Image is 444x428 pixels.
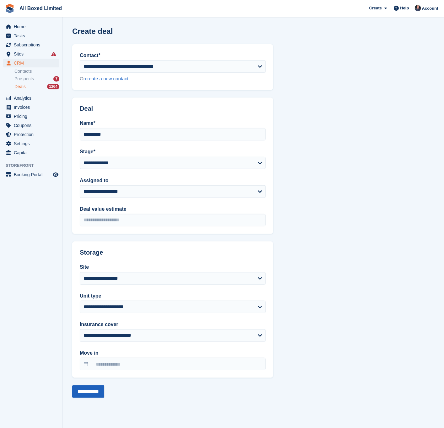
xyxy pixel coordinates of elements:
a: menu [3,170,59,179]
label: Move in [80,349,266,357]
span: Prospects [14,76,34,82]
span: Sites [14,50,51,58]
label: Insurance cover [80,321,266,328]
a: menu [3,139,59,148]
a: menu [3,148,59,157]
span: Invoices [14,103,51,112]
a: menu [3,94,59,103]
a: menu [3,31,59,40]
h1: Create deal [72,27,113,35]
a: Deals 1264 [14,83,59,90]
label: Site [80,263,266,271]
span: Analytics [14,94,51,103]
label: Stage* [80,148,266,156]
span: Deals [14,84,26,90]
a: menu [3,103,59,112]
span: CRM [14,59,51,67]
label: Contact* [80,52,266,59]
a: Preview store [52,171,59,178]
a: menu [3,112,59,121]
div: 1264 [47,84,59,89]
i: Smart entry sync failures have occurred [51,51,56,56]
span: Storefront [6,162,62,169]
h2: Storage [80,249,266,256]
img: stora-icon-8386f47178a22dfd0bd8f6a31ec36ba5ce8667c1dd55bd0f319d3a0aa187defe.svg [5,4,14,13]
label: Deal value estimate [80,205,266,213]
div: Or [80,75,266,82]
span: Account [422,5,438,12]
span: Subscriptions [14,40,51,49]
a: Prospects 7 [14,76,59,82]
a: menu [3,59,59,67]
label: Unit type [80,292,266,300]
a: menu [3,22,59,31]
a: All Boxed Limited [17,3,64,13]
span: Home [14,22,51,31]
img: Dan Goss [415,5,421,11]
span: Create [369,5,382,11]
a: create a new contact [85,76,128,81]
label: Name* [80,119,266,127]
div: 7 [53,76,59,82]
a: Contacts [14,68,59,74]
a: menu [3,40,59,49]
h2: Deal [80,105,266,112]
span: Help [400,5,409,11]
a: menu [3,50,59,58]
span: Settings [14,139,51,148]
span: Protection [14,130,51,139]
span: Booking Portal [14,170,51,179]
a: menu [3,130,59,139]
span: Tasks [14,31,51,40]
span: Capital [14,148,51,157]
a: menu [3,121,59,130]
span: Coupons [14,121,51,130]
label: Assigned to [80,177,266,184]
span: Pricing [14,112,51,121]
